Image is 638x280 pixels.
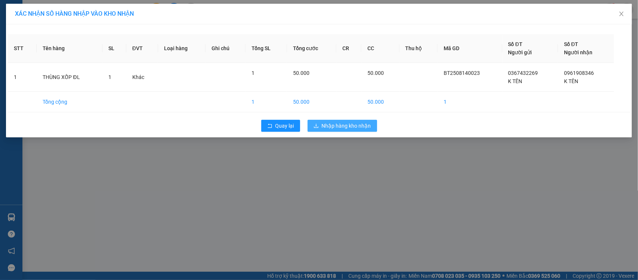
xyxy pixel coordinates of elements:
th: SL [102,34,126,63]
span: XÁC NHẬN SỐ HÀNG NHẬP VÀO KHO NHẬN [15,10,134,17]
th: Ghi chú [206,34,246,63]
span: BT2508140023 [444,70,480,76]
span: rollback [267,123,272,129]
td: 1 [246,92,287,112]
span: Người nhận [564,49,592,55]
th: Tổng cước [287,34,336,63]
span: Người gửi [508,49,532,55]
span: K TÊN [564,78,578,84]
button: Close [611,4,632,25]
td: 1 [438,92,502,112]
span: Quay lại [275,122,294,130]
span: 50.000 [367,70,384,76]
th: Tổng SL [246,34,287,63]
td: 50.000 [287,92,336,112]
span: 50.000 [293,70,309,76]
span: K TÊN [508,78,523,84]
th: Tên hàng [37,34,102,63]
td: Tổng cộng [37,92,102,112]
span: Nhập hàng kho nhận [322,122,371,130]
button: downloadNhập hàng kho nhận [308,120,377,132]
span: Số ĐT [564,41,578,47]
th: ĐVT [126,34,158,63]
span: 1 [108,74,111,80]
th: Mã GD [438,34,502,63]
span: download [314,123,319,129]
td: 50.000 [361,92,400,112]
th: STT [8,34,37,63]
span: 0961908346 [564,70,594,76]
span: close [619,11,625,17]
th: Loại hàng [158,34,206,63]
span: Số ĐT [508,41,523,47]
td: Khác [126,63,158,92]
span: 0367432269 [508,70,538,76]
span: 1 [252,70,255,76]
td: THÙNG XỐP ĐL [37,63,102,92]
th: CC [361,34,400,63]
th: CR [336,34,361,63]
th: Thu hộ [400,34,438,63]
button: rollbackQuay lại [261,120,300,132]
td: 1 [8,63,37,92]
